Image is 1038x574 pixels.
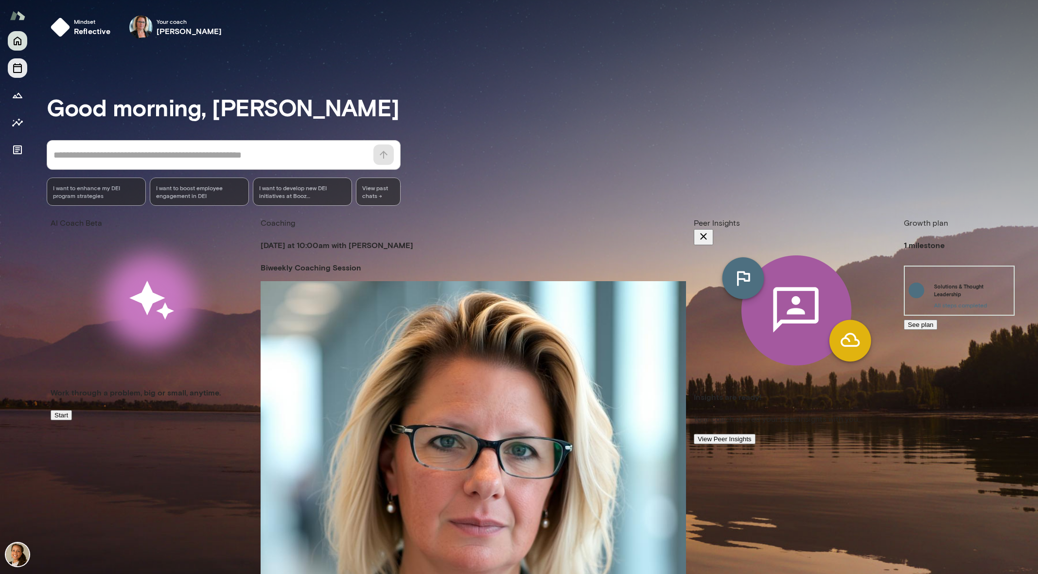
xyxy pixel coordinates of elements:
span: AI Coach Beta [51,218,102,228]
img: peer-insights [694,246,896,377]
img: AI Workflows [51,229,253,373]
h4: Work through a problem, big or small, anytime. [51,387,253,398]
span: I want to enhance my DEI program strategies [53,184,140,199]
div: I want to develop new DEI initiatives at Booz [PERSON_NAME] [253,178,352,206]
img: Jennifer Alvarez [129,16,153,39]
img: Mento [10,6,25,25]
img: mindset [51,18,70,37]
span: Peer Insights [694,218,740,228]
span: Your coach [157,18,222,25]
button: View Peer Insights [694,434,755,444]
div: I want to boost employee engagement in DEI [150,178,249,206]
div: I want to enhance my DEI program strategies [47,178,146,206]
span: I want to boost employee engagement in DEI [156,184,243,199]
p: Your coach shared your peer insights with you. [694,413,896,425]
span: Growth plan [904,218,948,228]
img: Vasanti Rosado [6,543,29,566]
span: Coaching [261,218,295,228]
h4: 1 milestone [904,239,1015,255]
span: Mindset [74,18,111,25]
h4: Insights are ready! [694,391,896,403]
div: Jennifer AlvarezYour coach[PERSON_NAME] [123,12,229,43]
span: All steps completed [934,302,987,308]
span: View past chats -> [356,178,401,206]
button: Sessions [8,58,27,78]
h6: reflective [74,25,111,37]
button: Mindsetreflective [47,12,119,43]
h6: [PERSON_NAME] [157,25,222,37]
button: See plan [904,320,937,330]
button: Growth Plan [8,86,27,105]
button: Insights [8,113,27,132]
button: Documents [8,140,27,160]
span: I want to develop new DEI initiatives at Booz [PERSON_NAME] [259,184,346,199]
h4: [DATE] at 10:00am with [PERSON_NAME] [261,239,686,251]
p: Biweekly Coaching Session [261,262,686,273]
h3: Good morning, [PERSON_NAME] [47,93,1038,121]
button: Start [51,410,72,420]
h6: Solutions & Thought Leadership [934,283,1010,298]
button: Home [8,31,27,51]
